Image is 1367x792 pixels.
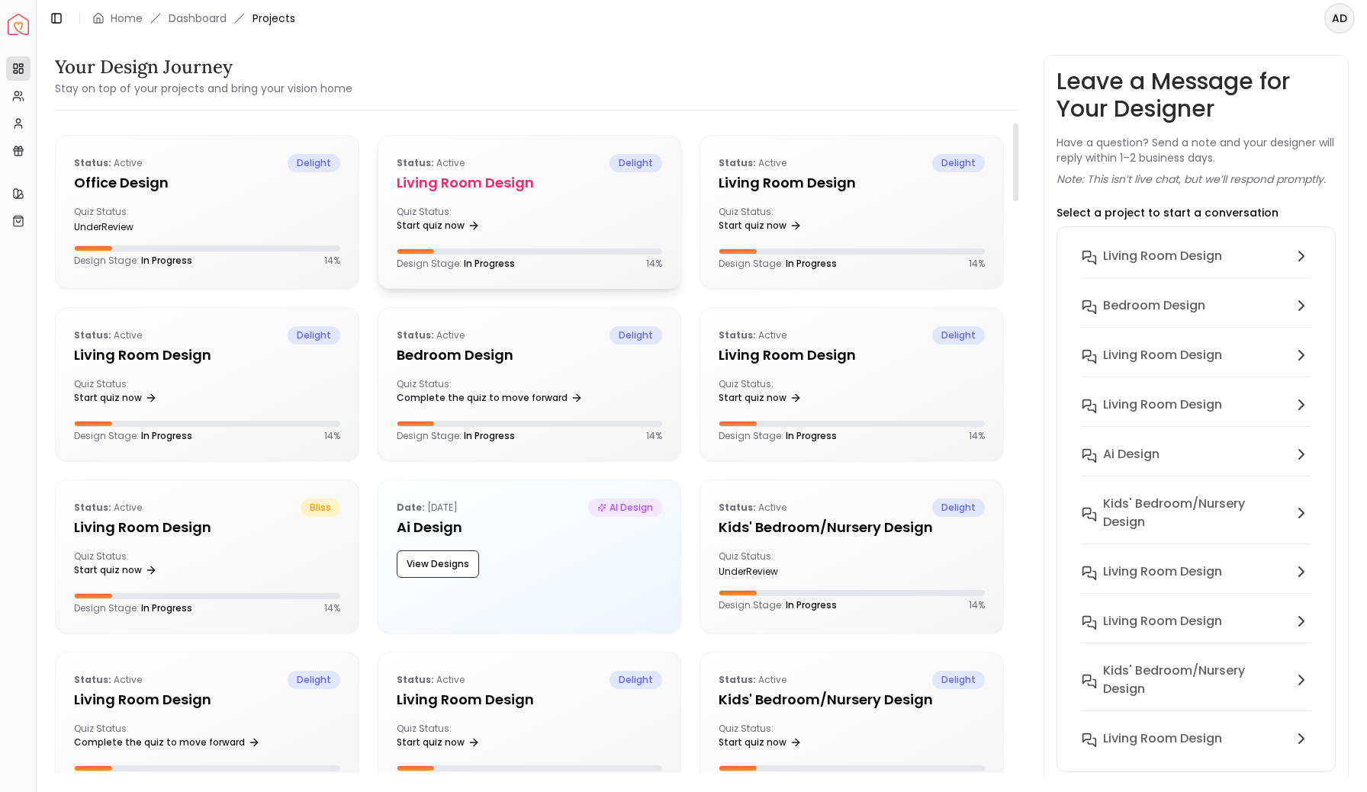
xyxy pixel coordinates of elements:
p: active [719,499,786,517]
span: bliss [301,499,340,517]
h6: Living Room design [1103,346,1222,364]
p: [DATE] [397,499,458,517]
a: Spacejoy [8,14,29,35]
button: Living Room design [1069,723,1323,773]
span: In Progress [786,429,837,442]
p: 14 % [969,258,985,270]
a: Start quiz now [719,732,802,753]
b: Status: [74,501,111,514]
b: Status: [719,673,756,686]
p: active [397,154,465,172]
h6: Living Room design [1103,247,1222,265]
span: delight [610,671,662,689]
img: Spacejoy Logo [8,14,29,35]
div: Quiz Status: [397,378,523,409]
h6: Kids' Bedroom/Nursery design [1103,662,1286,698]
div: Quiz Status: [74,723,201,753]
span: In Progress [786,598,837,611]
div: Quiz Status: [397,206,523,236]
span: Projects [252,11,295,26]
button: View Designs [397,550,479,578]
b: Status: [74,673,111,686]
h5: Office design [74,172,340,194]
p: Design Stage: [719,430,837,442]
a: Start quiz now [74,560,157,581]
h5: Bedroom design [397,345,663,366]
a: Complete the quiz to move forward [397,387,583,409]
button: Bedroom design [1069,290,1323,340]
div: Quiz Status: [719,378,845,409]
h5: Living Room design [74,689,340,710]
span: delight [932,326,985,345]
p: Note: This isn’t live chat, but we’ll respond promptly. [1057,172,1326,187]
p: 14 % [324,602,340,614]
button: Ai Design [1069,439,1323,489]
div: Quiz Status: [74,550,201,581]
span: delight [610,154,662,172]
a: Home [111,11,143,26]
b: Status: [719,329,756,341]
h5: Living Room design [719,345,985,366]
b: Status: [74,329,111,341]
h5: Kids' Bedroom/Nursery design [719,517,985,538]
p: 14 % [324,255,340,267]
h6: Living Room design [1103,396,1222,414]
h6: Kids' Bedroom/Nursery design [1103,495,1286,531]
span: In Progress [141,429,192,442]
span: delight [288,154,340,172]
button: Living Room design [1069,390,1323,439]
span: delight [932,154,985,172]
p: active [397,326,465,345]
b: Status: [397,329,434,341]
p: 14 % [324,430,340,442]
h5: Living Room design [397,172,663,194]
p: Design Stage: [74,255,192,267]
div: Quiz Status: [74,378,201,409]
b: Status: [397,673,434,686]
p: Design Stage: [74,602,192,614]
b: Status: [397,156,434,169]
p: Design Stage: [397,430,515,442]
a: Start quiz now [397,732,480,753]
p: Design Stage: [74,430,192,442]
p: 14 % [646,430,662,442]
div: underReview [74,221,201,233]
h5: Ai Design [397,517,663,538]
nav: breadcrumb [92,11,295,26]
p: active [397,671,465,689]
p: active [74,671,142,689]
div: Quiz Status: [719,206,845,236]
span: delight [288,671,340,689]
p: 14 % [646,258,662,270]
h6: Ai Design [1103,445,1160,463]
button: Kids' Bedroom/Nursery design [1069,656,1323,723]
span: AD [1326,5,1353,32]
a: Start quiz now [74,387,157,409]
p: Have a question? Send a note and your designer will reply within 1–2 business days. [1057,135,1336,165]
h6: Living Room design [1103,729,1222,748]
b: Status: [719,501,756,514]
button: Kids' Bedroom/Nursery design [1069,489,1323,556]
span: In Progress [786,257,837,270]
b: Date: [397,501,425,514]
a: Start quiz now [719,215,802,236]
p: Design Stage: [397,258,515,270]
p: active [719,671,786,689]
h6: Living Room design [1103,612,1222,630]
div: Quiz Status: [397,723,523,753]
h6: Living Room design [1103,563,1222,581]
a: Start quiz now [719,387,802,409]
p: active [74,499,142,517]
a: Complete the quiz to move forward [74,732,260,753]
h5: Living Room design [74,345,340,366]
div: Quiz Status: [719,550,845,578]
div: underReview [719,566,845,578]
a: Start quiz now [397,215,480,236]
p: active [719,154,786,172]
h5: Living Room design [397,689,663,710]
span: AI Design [588,499,662,517]
div: Quiz Status: [719,723,845,753]
p: active [719,326,786,345]
p: 14 % [969,430,985,442]
h5: Living Room design [74,517,340,538]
